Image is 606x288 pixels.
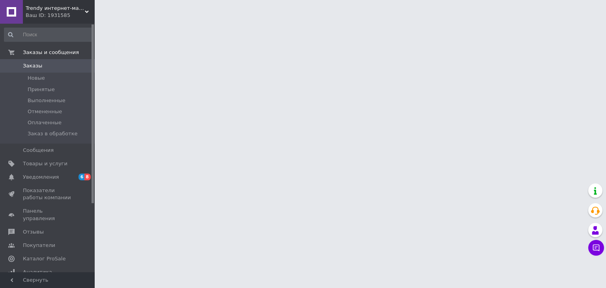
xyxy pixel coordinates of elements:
span: Заказы и сообщения [23,49,79,56]
span: Отзывы [23,228,44,236]
span: Заказ в обработке [28,130,78,137]
span: Trendy интернет-магазин [26,5,85,12]
span: Отмененные [28,108,62,115]
span: Принятые [28,86,55,93]
button: Чат с покупателем [588,240,604,256]
input: Поиск [4,28,93,42]
span: Панель управления [23,208,73,222]
span: Каталог ProSale [23,255,65,262]
span: Сообщения [23,147,54,154]
div: Ваш ID: 1931585 [26,12,95,19]
span: Новые [28,75,45,82]
span: 6 [79,174,85,180]
span: Покупатели [23,242,55,249]
span: Оплаченные [28,119,62,126]
span: Товары и услуги [23,160,67,167]
span: Заказы [23,62,42,69]
span: Уведомления [23,174,59,181]
span: 8 [84,174,91,180]
span: Показатели работы компании [23,187,73,201]
span: Выполненные [28,97,65,104]
span: Аналитика [23,269,52,276]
